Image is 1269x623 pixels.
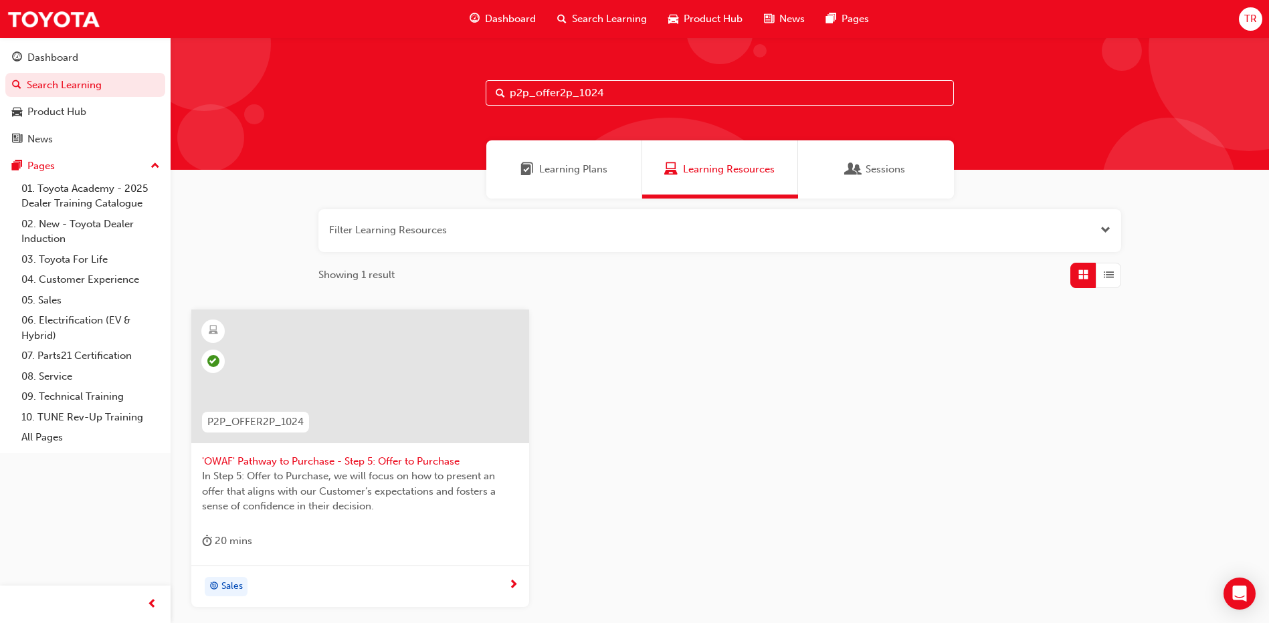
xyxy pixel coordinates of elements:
[207,414,304,430] span: P2P_OFFER2P_1024
[5,100,165,124] a: Product Hub
[151,158,160,175] span: up-icon
[207,355,219,367] span: learningRecordVerb_PASS-icon
[1224,578,1256,610] div: Open Intercom Messenger
[470,11,480,27] span: guage-icon
[496,86,505,101] span: Search
[642,140,798,199] a: Learning ResourcesLearning Resources
[12,52,22,64] span: guage-icon
[486,140,642,199] a: Learning PlansLearning Plans
[798,140,954,199] a: SessionsSessions
[16,290,165,311] a: 05. Sales
[866,162,905,177] span: Sessions
[16,178,165,214] a: 01. Toyota Academy - 2025 Dealer Training Catalogue
[27,50,78,66] div: Dashboard
[5,127,165,152] a: News
[5,154,165,178] button: Pages
[842,11,869,27] span: Pages
[209,578,219,596] span: target-icon
[16,407,165,428] a: 10. TUNE Rev-Up Training
[16,346,165,366] a: 07. Parts21 Certification
[202,469,518,514] span: In Step 5: Offer to Purchase, we will focus on how to present an offer that aligns with our Custo...
[508,580,518,592] span: next-icon
[27,132,53,147] div: News
[815,5,880,33] a: pages-iconPages
[16,249,165,270] a: 03. Toyota For Life
[1078,267,1088,283] span: Grid
[202,533,212,549] span: duration-icon
[221,579,243,594] span: Sales
[684,11,743,27] span: Product Hub
[547,5,658,33] a: search-iconSearch Learning
[27,104,86,120] div: Product Hub
[1239,7,1262,31] button: TR
[557,11,567,27] span: search-icon
[847,162,860,177] span: Sessions
[209,322,218,340] span: learningResourceType_ELEARNING-icon
[779,11,805,27] span: News
[520,162,534,177] span: Learning Plans
[12,80,21,92] span: search-icon
[27,158,55,174] div: Pages
[459,5,547,33] a: guage-iconDashboard
[5,73,165,98] a: Search Learning
[486,80,954,106] input: Search...
[16,310,165,346] a: 06. Electrification (EV & Hybrid)
[664,162,678,177] span: Learning Resources
[5,43,165,154] button: DashboardSearch LearningProduct HubNews
[16,269,165,290] a: 04. Customer Experience
[683,162,775,177] span: Learning Resources
[485,11,536,27] span: Dashboard
[16,214,165,249] a: 02. New - Toyota Dealer Induction
[826,11,836,27] span: pages-icon
[764,11,774,27] span: news-icon
[16,427,165,448] a: All Pages
[147,596,157,613] span: prev-icon
[12,160,22,172] span: pages-icon
[12,106,22,118] span: car-icon
[1104,267,1114,283] span: List
[191,309,529,608] a: P2P_OFFER2P_1024'OWAF' Pathway to Purchase - Step 5: Offer to PurchaseIn Step 5: Offer to Purchas...
[753,5,815,33] a: news-iconNews
[202,533,252,549] div: 20 mins
[16,366,165,387] a: 08. Service
[318,267,395,283] span: Showing 1 result
[539,162,607,177] span: Learning Plans
[7,4,100,34] img: Trak
[12,134,22,146] span: news-icon
[658,5,753,33] a: car-iconProduct Hub
[16,386,165,407] a: 09. Technical Training
[668,11,678,27] span: car-icon
[1244,11,1257,27] span: TR
[202,454,518,469] span: 'OWAF' Pathway to Purchase - Step 5: Offer to Purchase
[1100,223,1110,238] button: Open the filter
[572,11,647,27] span: Search Learning
[5,45,165,70] a: Dashboard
